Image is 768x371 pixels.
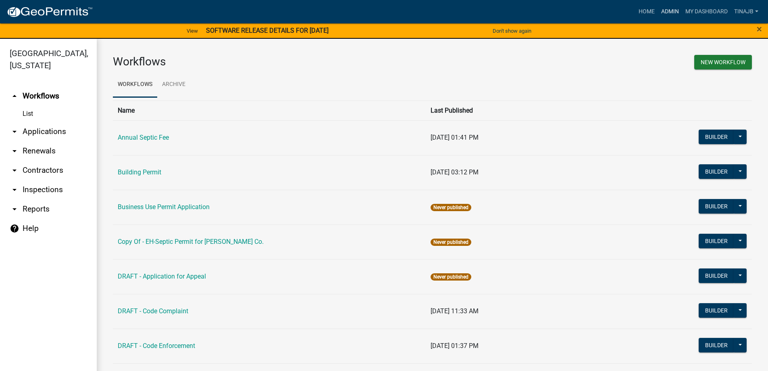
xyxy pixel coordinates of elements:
a: DRAFT - Application for Appeal [118,272,206,280]
i: arrow_drop_down [10,146,19,156]
span: Never published [431,239,471,246]
strong: SOFTWARE RELEASE DETAILS FOR [DATE] [206,27,329,34]
i: arrow_drop_up [10,91,19,101]
span: [DATE] 01:41 PM [431,134,479,141]
button: Builder [699,338,734,352]
a: Copy Of - EH-Septic Permit for [PERSON_NAME] Co. [118,238,264,245]
a: Home [635,4,658,19]
button: Builder [699,199,734,214]
span: × [757,23,762,35]
span: [DATE] 11:33 AM [431,307,479,315]
span: [DATE] 03:12 PM [431,168,479,176]
th: Name [113,101,426,120]
a: Tinajb [731,4,762,19]
th: Last Published [426,101,634,120]
a: Business Use Permit Application [118,203,210,211]
a: View [183,24,201,38]
button: Builder [699,268,734,283]
span: Never published [431,204,471,211]
button: Builder [699,130,734,144]
button: Builder [699,164,734,179]
a: Admin [658,4,682,19]
h3: Workflows [113,55,427,69]
button: Close [757,24,762,34]
a: Workflows [113,72,157,98]
i: arrow_drop_down [10,127,19,136]
a: Annual Septic Fee [118,134,169,141]
button: Builder [699,303,734,318]
i: arrow_drop_down [10,204,19,214]
a: Building Permit [118,168,161,176]
button: New Workflow [694,55,752,69]
span: [DATE] 01:37 PM [431,342,479,350]
i: help [10,224,19,233]
button: Builder [699,234,734,248]
a: Archive [157,72,190,98]
a: DRAFT - Code Enforcement [118,342,195,350]
i: arrow_drop_down [10,166,19,175]
button: Don't show again [489,24,535,38]
a: My Dashboard [682,4,731,19]
span: Never published [431,273,471,281]
i: arrow_drop_down [10,185,19,195]
a: DRAFT - Code Complaint [118,307,188,315]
